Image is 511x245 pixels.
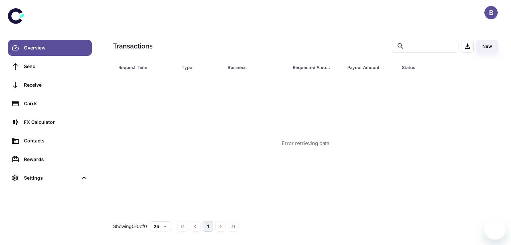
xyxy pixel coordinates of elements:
div: Cards [24,100,88,107]
a: Rewards [8,151,92,167]
div: Requested Amount [293,63,331,72]
span: Payout Amount [347,63,394,72]
span: Status [402,63,470,72]
div: Error retrieving data [282,140,329,147]
div: Request Time [118,63,165,72]
div: Status [402,63,461,72]
div: FX Calculator [24,119,88,126]
button: B [484,6,498,19]
div: Settings [24,174,78,182]
p: Showing 0-0 of 0 [113,223,147,230]
h1: Transactions [113,41,153,51]
button: New [476,40,498,53]
div: Send [24,63,88,70]
a: Send [8,58,92,74]
div: Contacts [24,137,88,144]
span: Request Time [118,63,174,72]
a: Overview [8,40,92,56]
div: Overview [24,44,88,51]
div: Payout Amount [347,63,385,72]
a: Cards [8,96,92,112]
div: Rewards [24,156,88,163]
button: page 1 [203,221,213,232]
a: Contacts [8,133,92,149]
iframe: Button to launch messaging window [484,218,506,240]
a: FX Calculator [8,114,92,130]
div: Receive [24,81,88,89]
span: Requested Amount [293,63,339,72]
div: Settings [8,170,92,186]
span: Type [182,63,220,72]
nav: pagination navigation [176,221,240,232]
button: 25 [150,221,171,231]
div: Type [182,63,211,72]
a: Receive [8,77,92,93]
